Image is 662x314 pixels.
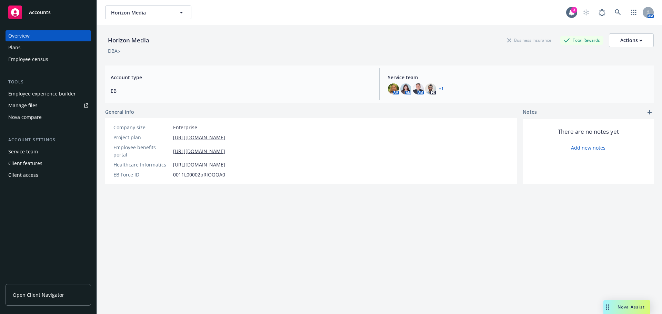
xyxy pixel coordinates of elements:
[439,87,444,91] a: +1
[8,100,38,111] div: Manage files
[609,33,654,47] button: Actions
[618,304,645,310] span: Nova Assist
[8,54,48,65] div: Employee census
[6,146,91,157] a: Service team
[105,6,191,19] button: Horizon Media
[571,7,577,13] div: 3
[611,6,625,19] a: Search
[105,36,152,45] div: Horizon Media
[6,79,91,85] div: Tools
[571,144,605,151] a: Add new notes
[13,291,64,298] span: Open Client Navigator
[173,161,225,168] a: [URL][DOMAIN_NAME]
[400,83,411,94] img: photo
[6,88,91,99] a: Employee experience builder
[8,88,76,99] div: Employee experience builder
[627,6,641,19] a: Switch app
[6,158,91,169] a: Client features
[560,36,603,44] div: Total Rewards
[8,112,42,123] div: Nova compare
[173,124,197,131] span: Enterprise
[108,47,121,54] div: DBA: -
[29,10,51,15] span: Accounts
[6,3,91,22] a: Accounts
[523,108,537,117] span: Notes
[8,30,30,41] div: Overview
[173,171,225,178] span: 0011L00002pRlOQQA0
[113,134,170,141] div: Project plan
[579,6,593,19] a: Start snowing
[113,161,170,168] div: Healthcare Informatics
[413,83,424,94] img: photo
[388,83,399,94] img: photo
[8,158,42,169] div: Client features
[6,42,91,53] a: Plans
[8,170,38,181] div: Client access
[425,83,436,94] img: photo
[8,146,38,157] div: Service team
[113,171,170,178] div: EB Force ID
[558,128,619,136] span: There are no notes yet
[6,100,91,111] a: Manage files
[111,74,371,81] span: Account type
[6,112,91,123] a: Nova compare
[173,134,225,141] a: [URL][DOMAIN_NAME]
[595,6,609,19] a: Report a Bug
[6,30,91,41] a: Overview
[173,148,225,155] a: [URL][DOMAIN_NAME]
[388,74,648,81] span: Service team
[603,300,650,314] button: Nova Assist
[6,170,91,181] a: Client access
[620,34,642,47] div: Actions
[105,108,134,115] span: General info
[8,42,21,53] div: Plans
[111,87,371,94] span: EB
[645,108,654,117] a: add
[6,54,91,65] a: Employee census
[113,144,170,158] div: Employee benefits portal
[603,300,612,314] div: Drag to move
[111,9,171,16] span: Horizon Media
[6,136,91,143] div: Account settings
[113,124,170,131] div: Company size
[504,36,555,44] div: Business Insurance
